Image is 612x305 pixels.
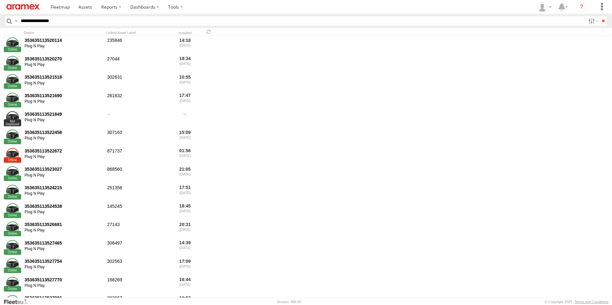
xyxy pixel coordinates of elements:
[173,221,197,238] div: 20:31 [DATE]
[173,36,197,54] div: 14:18 [DATE]
[575,300,608,304] a: Terms and Conditions
[106,202,170,220] div: 145245
[173,92,197,109] div: 17:47 [DATE]
[25,173,103,178] div: Plug N Play
[25,111,103,117] div: 353635113521849
[106,129,170,146] div: 307163
[173,55,197,72] div: 18:34 [DATE]
[277,300,301,304] div: Version: 306.00
[25,240,103,246] div: 353635113527465
[173,258,197,275] div: 17:09 [DATE]
[106,221,170,238] div: 27143
[25,37,103,43] div: 353635113520114
[25,185,103,191] div: 353635113524215
[25,154,103,160] div: Plug N Play
[205,29,213,35] span: Refresh
[25,265,103,270] div: Plug N Play
[106,92,170,109] div: 261832
[13,16,19,26] label: Search Query
[173,147,197,164] div: 01:56 [DATE]
[173,32,197,35] div: Installed
[173,74,197,91] div: 10:55 [DATE]
[106,184,170,201] div: 251358
[106,239,170,256] div: 308497
[25,277,103,283] div: 353635113527770
[25,148,103,154] div: 353635113522672
[106,30,170,35] div: Linked Asset Label
[173,184,197,201] div: 17:51 [DATE]
[25,136,103,141] div: Plug N Play
[106,258,170,275] div: 302563
[106,36,170,54] div: 235846
[25,283,103,288] div: Plug N Play
[4,299,33,305] a: Visit our Website
[25,228,103,233] div: Plug N Play
[25,93,103,98] div: 353635113521690
[24,30,104,35] div: Device
[106,166,170,183] div: 868560
[586,16,600,26] label: Search Filter Options
[25,210,103,215] div: Plug N Play
[25,191,103,196] div: Plug N Play
[25,62,103,67] div: Plug N Play
[173,129,197,146] div: 15:09 [DATE]
[106,74,170,91] div: 302631
[25,99,103,104] div: Plug N Play
[25,44,103,49] div: Plug N Play
[535,2,554,12] div: Mohammed Fahim
[25,56,103,62] div: 353635113520270
[25,203,103,209] div: 353635113524538
[25,295,103,301] div: 353635113527986
[173,276,197,293] div: 16:44 [DATE]
[576,2,587,12] i: ?
[106,276,170,293] div: 168269
[25,74,103,80] div: 353635113521518
[545,300,608,304] div: © Copyright 2025 -
[25,246,103,252] div: Plug N Play
[25,258,103,264] div: 353635113527754
[173,202,197,220] div: 18:45 [DATE]
[25,129,103,135] div: 353635113522458
[25,81,103,86] div: Plug N Play
[106,147,170,164] div: 871737
[25,118,103,123] div: Plug N Play
[25,166,103,172] div: 353635113523027
[173,239,197,256] div: 14:39 [DATE]
[25,222,103,227] div: 353635113526681
[173,166,197,183] div: 21:05 [DATE]
[106,55,170,72] div: 27044
[6,4,40,10] img: aramex-logo.svg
